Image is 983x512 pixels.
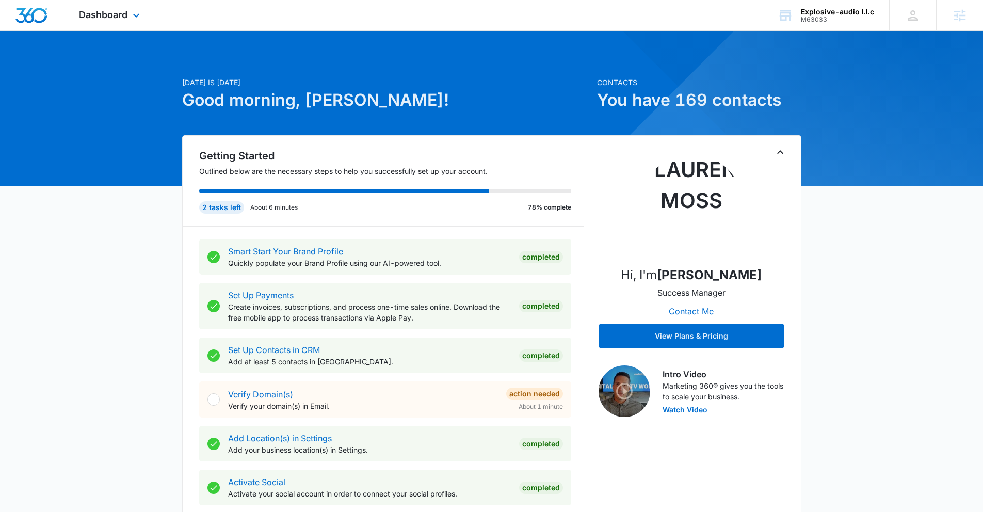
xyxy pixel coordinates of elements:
[657,286,726,299] p: Success Manager
[597,88,801,113] h1: You have 169 contacts
[199,148,584,164] h2: Getting Started
[599,365,650,417] img: Intro Video
[228,477,285,487] a: Activate Social
[599,324,784,348] button: View Plans & Pricing
[228,433,332,443] a: Add Location(s) in Settings
[519,251,563,263] div: Completed
[228,301,511,323] p: Create invoices, subscriptions, and process one-time sales online. Download the free mobile app t...
[519,438,563,450] div: Completed
[663,368,784,380] h3: Intro Video
[39,61,92,68] div: Domain Overview
[182,88,591,113] h1: Good morning, [PERSON_NAME]!
[79,9,127,20] span: Dashboard
[17,27,25,35] img: website_grey.svg
[199,201,244,214] div: 2 tasks left
[506,388,563,400] div: Action Needed
[17,17,25,25] img: logo_orange.svg
[29,17,51,25] div: v 4.0.25
[528,203,571,212] p: 78% complete
[250,203,298,212] p: About 6 minutes
[801,16,874,23] div: account id
[228,389,293,399] a: Verify Domain(s)
[621,266,762,284] p: Hi, I'm
[519,402,563,411] span: About 1 minute
[640,154,743,258] img: Lauren Moss
[228,258,511,268] p: Quickly populate your Brand Profile using our AI-powered tool.
[774,146,786,158] button: Toggle Collapse
[597,77,801,88] p: Contacts
[228,345,320,355] a: Set Up Contacts in CRM
[228,246,343,257] a: Smart Start Your Brand Profile
[663,406,707,413] button: Watch Video
[27,27,114,35] div: Domain: [DOMAIN_NAME]
[228,356,511,367] p: Add at least 5 contacts in [GEOGRAPHIC_DATA].
[228,290,294,300] a: Set Up Payments
[182,77,591,88] p: [DATE] is [DATE]
[114,61,174,68] div: Keywords by Traffic
[657,267,762,282] strong: [PERSON_NAME]
[228,444,511,455] p: Add your business location(s) in Settings.
[103,60,111,68] img: tab_keywords_by_traffic_grey.svg
[663,380,784,402] p: Marketing 360® gives you the tools to scale your business.
[228,401,498,411] p: Verify your domain(s) in Email.
[519,300,563,312] div: Completed
[519,349,563,362] div: Completed
[519,482,563,494] div: Completed
[28,60,36,68] img: tab_domain_overview_orange.svg
[658,299,724,324] button: Contact Me
[228,488,511,499] p: Activate your social account in order to connect your social profiles.
[199,166,584,177] p: Outlined below are the necessary steps to help you successfully set up your account.
[801,8,874,16] div: account name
